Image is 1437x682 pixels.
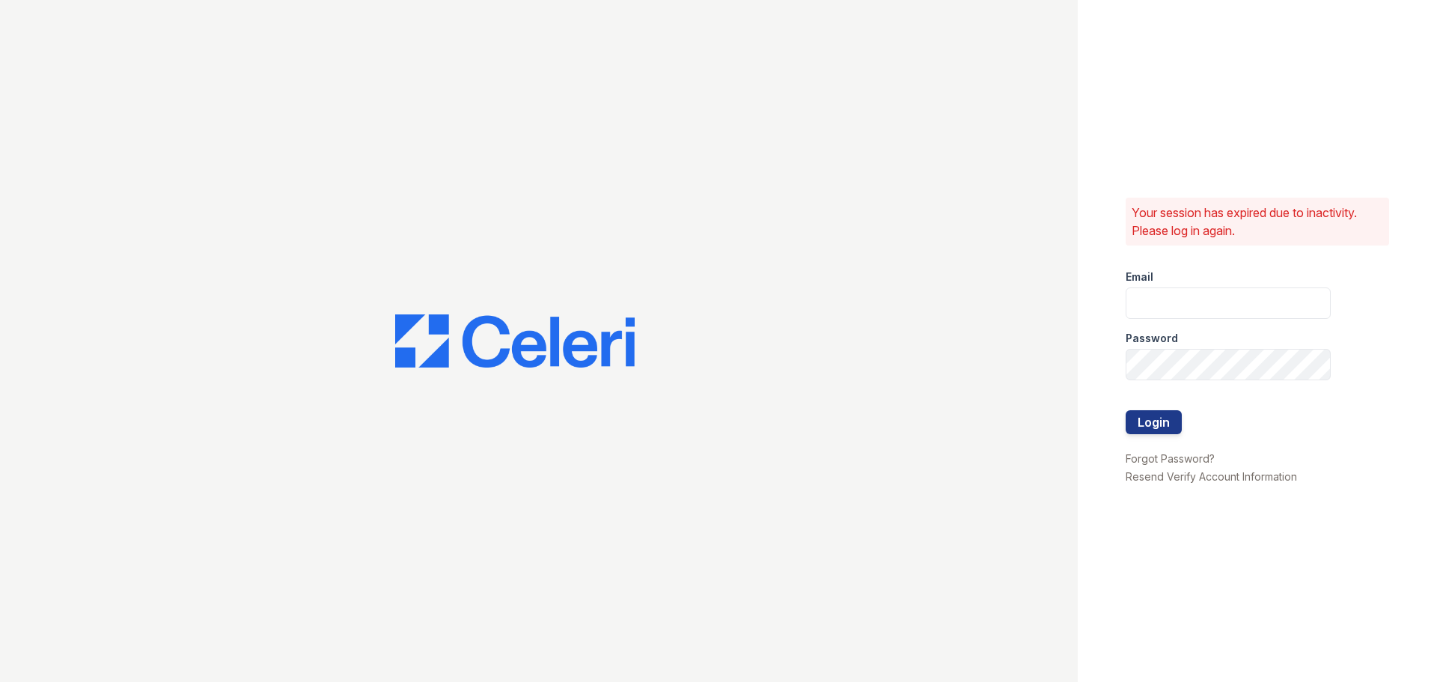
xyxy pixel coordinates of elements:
a: Resend Verify Account Information [1126,470,1297,483]
p: Your session has expired due to inactivity. Please log in again. [1132,204,1383,240]
label: Email [1126,270,1153,284]
label: Password [1126,331,1178,346]
a: Forgot Password? [1126,452,1215,465]
img: CE_Logo_Blue-a8612792a0a2168367f1c8372b55b34899dd931a85d93a1a3d3e32e68fde9ad4.png [395,314,635,368]
button: Login [1126,410,1182,434]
